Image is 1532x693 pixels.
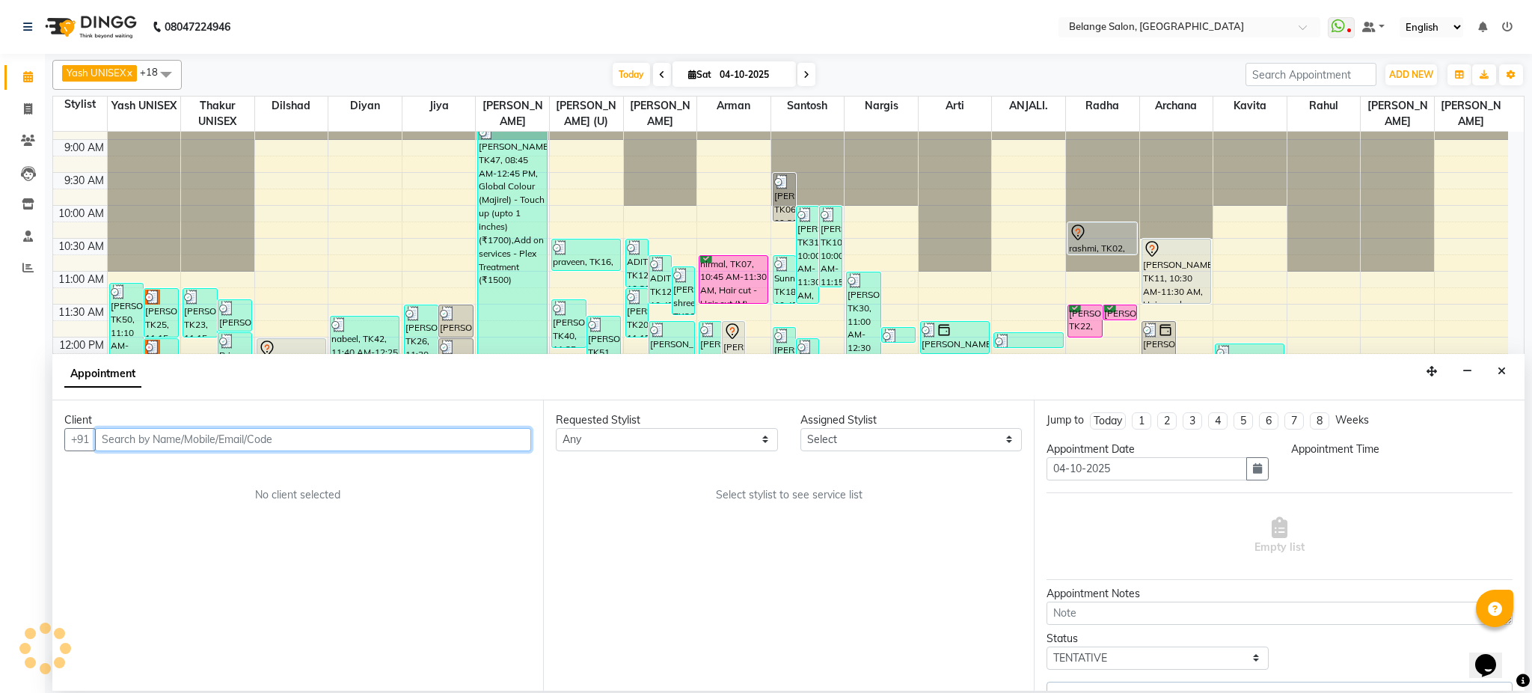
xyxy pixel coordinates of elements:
[1140,97,1213,115] span: Archana
[550,97,623,131] span: [PERSON_NAME] (U)
[181,97,254,131] span: Thakur UNISEX
[67,67,126,79] span: Yash UNISEX
[697,97,770,115] span: Arman
[1213,97,1287,115] span: Kavita
[1234,412,1253,430] li: 5
[1047,631,1269,647] div: Status
[1208,412,1228,430] li: 4
[699,256,767,303] div: nirmal, TK07, 10:45 AM-11:30 AM, Hair cut - Hair cut (M)
[55,239,107,254] div: 10:30 AM
[992,97,1065,115] span: ANJALI.
[552,239,620,270] div: praveen, TK16, 10:30 AM-11:00 AM, Hair cut - Hair cut (M)
[1157,412,1177,430] li: 2
[64,412,531,428] div: Client
[684,69,715,80] span: Sat
[257,339,325,452] div: [PERSON_NAME], TK08, 12:00 PM-01:45 PM, Global Colour (Inoa) - Touch up (upto 1 inches)
[773,256,795,303] div: Sunny, TK18, 10:45 AM-11:30 AM, Hair cut - Hair cut (M)
[1284,412,1304,430] li: 7
[1491,360,1513,383] button: Close
[218,300,252,331] div: [PERSON_NAME], TK37, 11:25 AM-11:55 AM, Hair wash - Medium - (F) (₹500)
[140,66,169,78] span: +18
[820,207,842,287] div: [PERSON_NAME], TK10, 10:00 AM-11:15 AM, Hair cut - Hair cut (M),Head Massage (Coconut/Almond) - M...
[1068,305,1102,337] div: [PERSON_NAME], TK22, 11:30 AM-12:00 PM, Pedicure - Classic (only cleaning,scrubing)
[587,317,621,414] div: [PERSON_NAME], TK51, 11:40 AM-01:10 PM, Hair cut - Hair cut (M) (₹400),[PERSON_NAME] Styling (₹300)
[1389,69,1433,80] span: ADD NEW
[1216,344,1284,375] div: Shivna, TK39, 12:05 PM-12:35 PM, Pedicure - Classic (only cleaning,scrubing) (₹800)
[331,317,399,364] div: nabeel, TK42, 11:40 AM-12:25 PM, Hair cut - Hair cut (M) (₹400)
[919,97,992,115] span: Arti
[55,305,107,320] div: 11:30 AM
[1047,586,1513,602] div: Appointment Notes
[624,97,697,131] span: [PERSON_NAME]
[921,322,989,353] div: [PERSON_NAME] Ved, TK17, 11:45 AM-12:15 PM, Aroma Massage (60 mins)
[1142,322,1176,436] div: [PERSON_NAME] Ved, TK17, 11:45 AM-01:30 PM, Aroma Massage (60 mins)
[845,97,918,115] span: Nargis
[847,272,880,370] div: [PERSON_NAME], TK30, 11:00 AM-12:30 PM, Chocolate wax - Any One (Full Arms/Half legs/Half back/Ha...
[1142,239,1210,303] div: [PERSON_NAME], TK11, 10:30 AM-11:30 AM, Hair wash - Loreal - (M)
[1259,412,1278,430] li: 6
[53,97,107,112] div: Stylist
[108,97,181,115] span: Yash UNISEX
[1254,517,1305,555] span: Empty list
[38,6,141,48] img: logo
[476,97,549,131] span: [PERSON_NAME]
[1245,63,1376,86] input: Search Appointment
[1068,223,1136,254] div: rashmi, TK02, 10:15 AM-10:45 AM, Cleanup - Express
[882,328,916,342] div: Shivna, TK39, 11:50 AM-12:05 PM, Threading - Any one (Eyebrow/Upperlip/lowerlip/chin) (₹80)
[699,322,721,419] div: [PERSON_NAME], TK34, 11:45 AM-01:15 PM, Hair cut - Hair cut (M),Shaving (₹250)
[613,63,650,86] span: Today
[1103,305,1137,320] div: [PERSON_NAME], TK22, 11:30 AM-11:45 AM, Manicure - Classic
[1047,457,1247,480] input: yyyy-mm-dd
[1335,412,1369,428] div: Weeks
[773,174,795,221] div: [PERSON_NAME], TK06, 09:30 AM-10:15 AM, Global Colour (Inoa) - Touch up (upto 1 inches)
[1287,97,1361,115] span: Rahul
[1291,442,1513,457] div: Appointment Time
[1361,97,1434,131] span: [PERSON_NAME]
[716,487,862,503] span: Select stylist to see service list
[626,289,648,337] div: [PERSON_NAME], TK20, 11:15 AM-12:00 PM, Hair cut - Hair cut (M)
[1385,64,1437,85] button: ADD NEW
[100,487,495,503] div: No client selected
[1047,412,1084,428] div: Jump to
[165,6,230,48] b: 08047224946
[61,140,107,156] div: 9:00 AM
[1183,412,1202,430] li: 3
[1310,412,1329,430] li: 8
[218,333,252,364] div: Priya, TK43, 11:55 AM-12:25 PM, K - Wash (Medium - Long) (₹1000)
[183,289,217,337] div: [PERSON_NAME], TK23, 11:15 AM-12:00 PM, [PERSON_NAME] Styling (₹300)
[1047,442,1269,457] div: Appointment Date
[649,322,694,403] div: [PERSON_NAME], TK06, 11:45 AM-01:00 PM, Hair cut - Hair cut (M) (₹400),[PERSON_NAME] Styling (₹300)
[439,305,473,337] div: [PERSON_NAME], TK26, 11:30 AM-12:00 PM, Hair wash - Medium - (F)
[715,64,790,86] input: 2025-10-04
[255,97,328,115] span: dilshad
[439,339,473,386] div: [PERSON_NAME], TK26, 12:00 PM-12:45 PM, Ironing/Softcurls/Tongs - Medium
[797,339,818,386] div: sangaram, TK35, 12:00 PM-12:45 PM, Hair cut - Hair cut (M)
[552,300,586,347] div: [PERSON_NAME], TK40, 11:25 AM-12:10 PM, Hair cut - Hair cut (M) (₹400)
[144,339,178,370] div: [PERSON_NAME], TK25, 12:00 PM-12:30 PM, Innoa Hair colour - M
[994,333,1062,347] div: [PERSON_NAME], TK37, 11:55 AM-12:10 PM, Threading - Any one (Eyebrow/Upperlip/lowerlip/chin) (₹80)
[110,284,144,414] div: [PERSON_NAME], TK50, 11:10 AM-01:10 PM, Innoa Hair colour - M (₹1500),Hair cut - Hair cut (M) (₹4...
[95,428,531,451] input: Search by Name/Mobile/Email/Code
[1094,413,1122,429] div: Today
[405,305,438,518] div: [PERSON_NAME], TK26, 11:30 AM-02:45 PM, Crown Touch up - Inoa (₹1500),Kerastase - Fusio Dose (Dee...
[328,97,402,115] span: diyan
[723,322,744,370] div: [PERSON_NAME], TK29, 11:45 AM-12:30 PM, Hair cut - Hair cut (M)
[672,267,694,314] div: [PERSON_NAME] shree, TK36, 10:55 AM-11:40 AM, Hair cut - Hair cut (M) (₹400)
[55,206,107,222] div: 10:00 AM
[771,97,845,115] span: Santosh
[1435,97,1508,131] span: [PERSON_NAME]
[144,289,178,337] div: [PERSON_NAME], TK25, 11:15 AM-12:00 PM, Hair cut - Hair cut (M)
[800,412,1023,428] div: Assigned Stylist
[56,338,107,353] div: 12:00 PM
[649,256,671,303] div: ADITYA, TK12, 10:45 AM-11:30 AM, [PERSON_NAME] Styling
[126,67,132,79] a: x
[626,239,648,287] div: ADITYA, TK12, 10:30 AM-11:15 AM, Hair cut - Hair cut (M)
[61,173,107,189] div: 9:30 AM
[64,428,96,451] button: +91
[1469,633,1517,678] iframe: chat widget
[64,361,141,388] span: Appointment
[402,97,476,115] span: Jiya
[1066,97,1139,115] span: Radha
[556,412,778,428] div: Requested Stylist
[55,272,107,287] div: 11:00 AM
